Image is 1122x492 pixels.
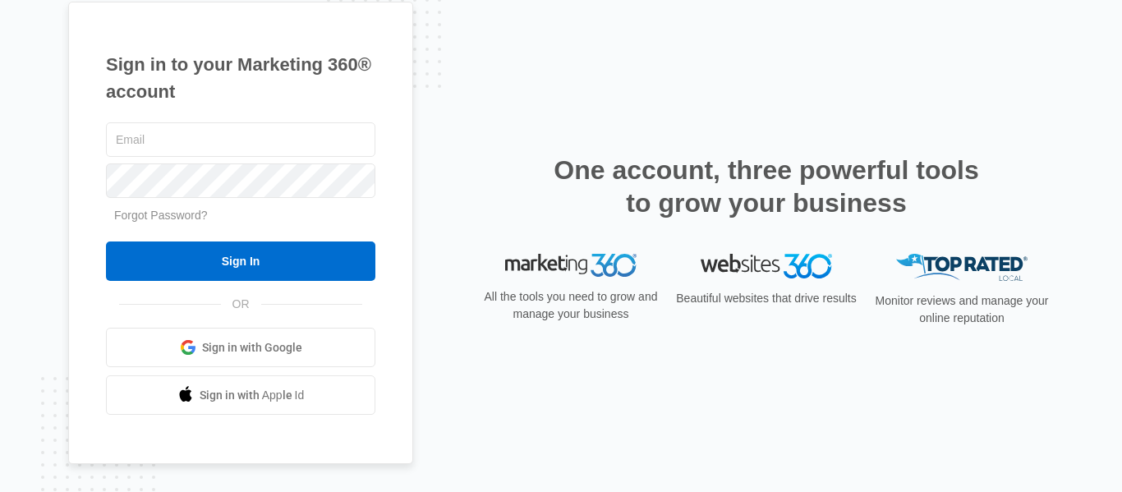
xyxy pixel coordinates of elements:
p: All the tools you need to grow and manage your business [479,288,663,323]
p: Beautiful websites that drive results [674,290,858,307]
a: Sign in with Apple Id [106,375,375,415]
a: Forgot Password? [114,209,208,222]
h2: One account, three powerful tools to grow your business [549,154,984,219]
span: Sign in with Google [202,339,302,356]
a: Sign in with Google [106,328,375,367]
h1: Sign in to your Marketing 360® account [106,51,375,105]
img: Marketing 360 [505,254,637,277]
input: Sign In [106,241,375,281]
img: Websites 360 [701,254,832,278]
input: Email [106,122,375,157]
span: OR [221,296,261,313]
span: Sign in with Apple Id [200,387,305,404]
p: Monitor reviews and manage your online reputation [870,292,1054,327]
img: Top Rated Local [896,254,1028,281]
